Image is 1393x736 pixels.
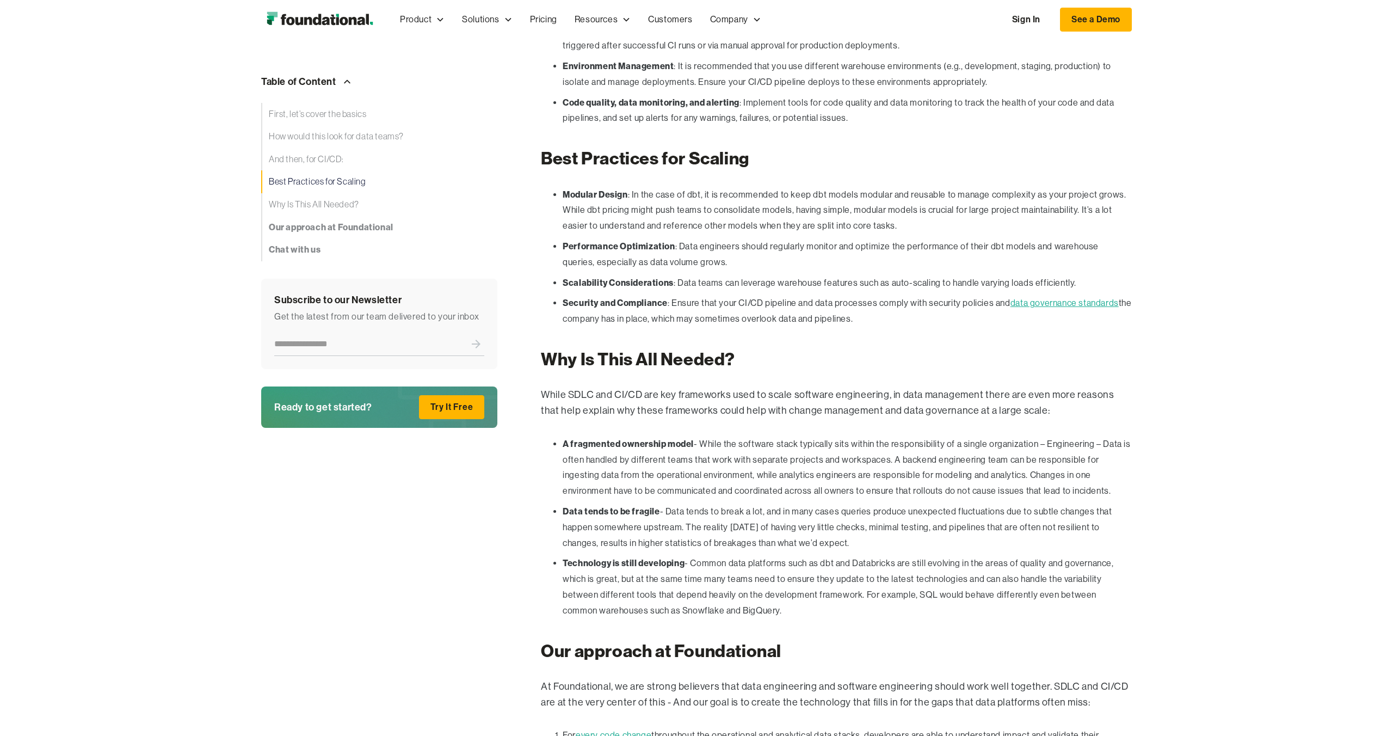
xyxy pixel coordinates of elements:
li: - Common data platforms such as dbt and Databricks are still evolving in the areas of quality and... [563,555,1132,618]
li: - While the software stack typically sits within the responsibility of a single organization – En... [563,436,1132,499]
strong: Security and Compliance [563,297,668,308]
a: Chat with us [261,238,497,261]
div: Resources [566,2,639,38]
li: - Data tends to break a lot, and in many cases queries produce unexpected fluctuations due to sub... [563,504,1132,551]
h2: Why Is This All Needed? [541,349,1132,370]
p: At Foundational, we are strong believers that data engineering and software engineering should wo... [541,679,1132,710]
strong: Technology is still developing [563,557,685,568]
p: While SDLC and CI/CD are key frameworks used to scale software engineering, in data management th... [541,387,1132,419]
a: How would this look for data teams? [261,125,497,148]
div: Ready to get started? [274,399,372,415]
li: : Data engineers should regularly monitor and optimize the performance of their dbt models and wa... [563,238,1132,271]
strong: A fragmented ownership model [563,438,694,449]
div: Solutions [462,13,499,27]
input: Submit [468,333,484,355]
li: : In the case of dbt, it is recommended to keep dbt models modular and reusable to manage complex... [563,187,1132,234]
h2: Best Practices for Scaling [541,148,1132,169]
li: : It is recommended that you use different warehouse environments (e.g., development, staging, pr... [563,58,1132,90]
strong: Modular Design [563,189,627,200]
div: Solutions [453,2,521,38]
div: Product [400,13,432,27]
a: Try It Free [419,395,485,419]
strong: Our approach at Foundational [269,220,393,235]
a: See a Demo [1060,8,1132,32]
a: Pricing [521,2,566,38]
a: And then, for CI/CD: [261,148,497,171]
a: Our approach at Foundational [261,216,497,239]
li: : Data teams can leverage warehouse features such as auto-scaling to handle varying loads efficie... [563,275,1132,291]
div: Company [710,13,748,27]
img: Foundational Logo [261,9,378,30]
a: First, let’s cover the basics [261,103,497,126]
strong: Data tends to be fragile [563,506,659,517]
div: Company [701,2,770,38]
strong: Performance Optimization [563,241,675,252]
strong: Code quality, data monitoring, and alerting [563,97,739,108]
iframe: Chat Widget [1197,610,1393,736]
a: home [261,9,378,30]
div: Table of Content [261,73,336,90]
div: Product [391,2,453,38]
div: Get the latest from our team delivered to your inbox [274,310,484,324]
div: Subscribe to our Newsletter [274,292,484,308]
a: data governance standards [1010,298,1119,308]
a: Best Practices for Scaling [261,170,497,193]
a: Customers [639,2,701,38]
strong: Scalability Considerations [563,277,674,288]
div: Resources [575,13,618,27]
a: Why Is This All Needed? [261,193,497,216]
li: : Ensure that your CI/CD pipeline and data processes comply with security policies and the compan... [563,295,1132,327]
strong: Chat with us [269,243,320,257]
li: : Implement tools for code quality and data monitoring to track the health of your code and data ... [563,95,1132,127]
strong: Our approach at Foundational [541,641,781,661]
img: Arrow [341,75,354,88]
strong: Environment Management [563,60,674,71]
form: Newsletter Form [274,333,484,356]
a: Sign In [1001,8,1051,31]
